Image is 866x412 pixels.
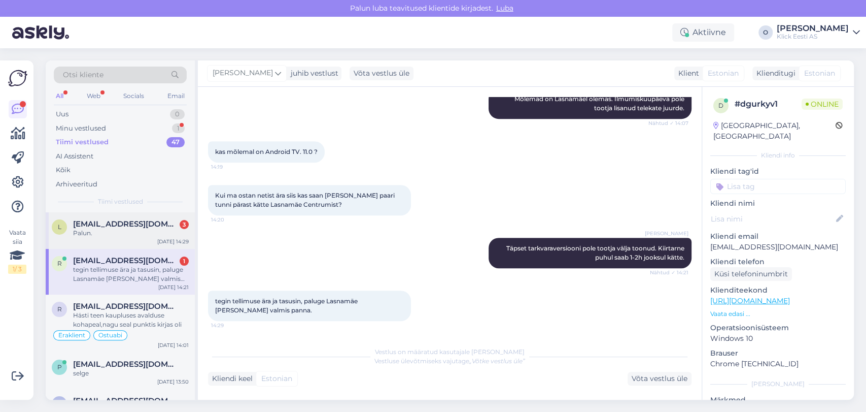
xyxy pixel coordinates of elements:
div: Klient [674,68,699,79]
div: Web [85,89,102,103]
span: pspaulsuur@gmail.com [73,360,179,369]
span: p [57,363,62,371]
div: # dgurkyv1 [735,98,802,110]
span: Estonian [261,373,292,384]
div: [DATE] 13:50 [157,378,189,386]
span: Ostuabi [98,332,122,338]
span: d [718,102,723,109]
p: Klienditeekond [710,285,846,296]
span: 14:20 [211,216,249,224]
span: Otsi kliente [63,70,103,80]
p: Chrome [TECHNICAL_ID] [710,359,846,369]
span: Estonian [804,68,835,79]
span: Luba [493,4,516,13]
input: Lisa tag [710,179,846,194]
span: Eraklient [58,332,85,338]
div: Võta vestlus üle [350,67,413,80]
div: juhib vestlust [287,68,338,79]
div: Aktiivne [672,23,734,42]
span: Estonian [708,68,739,79]
div: selge [73,369,189,378]
p: Kliendi telefon [710,257,846,267]
div: Minu vestlused [56,123,106,134]
p: Kliendi nimi [710,198,846,209]
span: [PERSON_NAME] [645,230,688,237]
p: [EMAIL_ADDRESS][DOMAIN_NAME] [710,242,846,252]
div: 1 / 3 [8,265,26,274]
span: r [57,305,62,313]
div: 0 [170,109,185,119]
span: 14:19 [211,163,249,171]
span: raunoldo@gmail.com [73,302,179,311]
div: Palun. [73,229,189,238]
div: Kliendi info [710,151,846,160]
div: Kliendi keel [208,373,253,384]
p: Märkmed [710,395,846,405]
span: l [58,223,61,231]
a: [URL][DOMAIN_NAME] [710,296,790,305]
span: 14:29 [211,322,249,329]
span: Vestluse ülevõtmiseks vajutage [374,357,525,365]
p: Kliendi email [710,231,846,242]
span: kas mõlemal on Android TV. 11.0 ? [215,148,318,155]
div: [DATE] 14:21 [158,283,189,291]
div: 47 [166,137,185,147]
span: Online [802,99,843,110]
div: Tiimi vestlused [56,137,109,147]
p: Windows 10 [710,333,846,344]
span: Nähtud ✓ 14:07 [648,119,688,127]
span: tegin tellimuse ära ja tasusin, paluge Lasnamäe [PERSON_NAME] valmis panna. [215,297,359,314]
div: Klick Eesti AS [777,33,849,41]
div: Email [165,89,187,103]
p: Brauser [710,348,846,359]
div: [PERSON_NAME] [777,24,849,33]
span: Kui ma ostan netist ära siis kas saan [PERSON_NAME] paari tunni pärast kätte Lasnamäe Centrumist? [215,192,396,208]
div: [DATE] 14:01 [158,341,189,349]
span: Vestlus on määratud kasutajale [PERSON_NAME] [375,348,525,356]
i: „Võtke vestlus üle” [469,357,525,365]
span: r [57,260,62,267]
div: Hästi teen kaupluses avalduse kohapeal,nagu seal punktis kirjas oli [73,311,189,329]
input: Lisa nimi [711,213,834,225]
div: tegin tellimuse ära ja tasusin, paluge Lasnamäe [PERSON_NAME] valmis panna. [73,265,189,283]
span: lauscarmen22@gmail.com [73,219,179,229]
p: Vaata edasi ... [710,309,846,319]
p: Operatsioonisüsteem [710,323,846,333]
span: Nähtud ✓ 14:21 [650,269,688,276]
div: [DATE] 14:29 [157,238,189,245]
span: heinsaluilona@gmail.com [73,396,179,405]
div: 1 [172,123,185,134]
div: [PERSON_NAME] [710,379,846,389]
div: Võta vestlus üle [628,372,691,386]
div: Kõik [56,165,71,175]
div: O [758,25,773,40]
div: Socials [121,89,146,103]
div: 1 [180,257,189,266]
div: AI Assistent [56,151,93,162]
div: [GEOGRAPHIC_DATA], [GEOGRAPHIC_DATA] [713,120,836,142]
div: Vaata siia [8,228,26,274]
p: Kliendi tag'id [710,166,846,177]
span: rasmus.arumae@gmail.com [73,256,179,265]
div: Uus [56,109,68,119]
span: Täpset tarkvaraversiooni pole tootja välja toonud. Kiirtarne puhul saab 1-2h jooksul kätte. [506,244,686,261]
div: All [54,89,65,103]
img: Askly Logo [8,69,27,88]
div: Küsi telefoninumbrit [710,267,792,281]
div: Klienditugi [752,68,795,79]
div: 3 [180,220,189,229]
div: Arhiveeritud [56,179,97,189]
a: [PERSON_NAME]Klick Eesti AS [777,24,860,41]
span: Tiimi vestlused [98,197,143,206]
span: [PERSON_NAME] [213,68,273,79]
